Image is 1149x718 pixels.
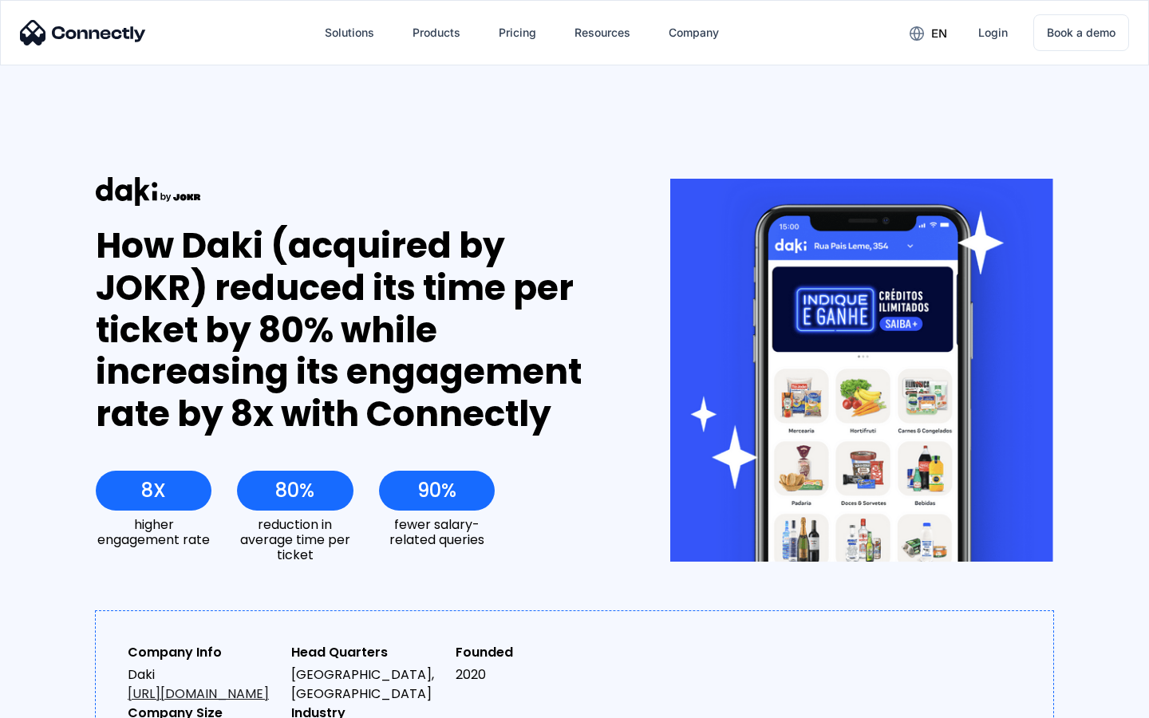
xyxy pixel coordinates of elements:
div: Company Info [128,643,278,662]
a: Pricing [486,14,549,52]
div: fewer salary-related queries [379,517,495,547]
img: Connectly Logo [20,20,146,45]
div: Login [978,22,1008,44]
div: reduction in average time per ticket [237,517,353,563]
div: en [931,22,947,45]
div: Resources [574,22,630,44]
div: Products [413,22,460,44]
ul: Language list [32,690,96,712]
a: Book a demo [1033,14,1129,51]
div: How Daki (acquired by JOKR) reduced its time per ticket by 80% while increasing its engagement ra... [96,225,612,436]
div: Solutions [325,22,374,44]
div: Founded [456,643,606,662]
div: Head Quarters [291,643,442,662]
div: higher engagement rate [96,517,211,547]
div: 80% [275,479,314,502]
div: Company [669,22,719,44]
a: [URL][DOMAIN_NAME] [128,684,269,703]
div: 2020 [456,665,606,684]
div: Daki [128,665,278,704]
div: Pricing [499,22,536,44]
a: Login [965,14,1021,52]
div: 90% [417,479,456,502]
div: 8X [141,479,166,502]
div: [GEOGRAPHIC_DATA], [GEOGRAPHIC_DATA] [291,665,442,704]
aside: Language selected: English [16,690,96,712]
